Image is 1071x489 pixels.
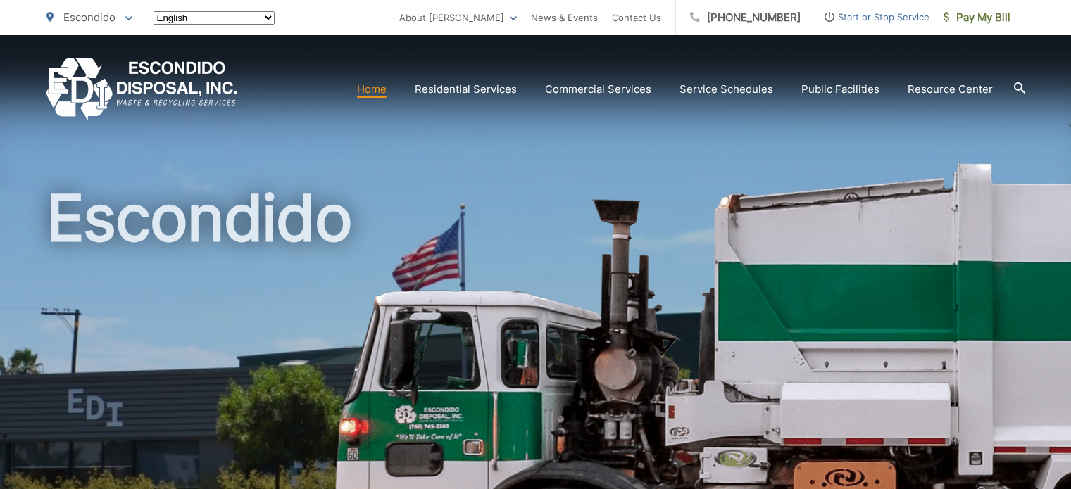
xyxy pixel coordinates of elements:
[545,81,651,98] a: Commercial Services
[63,11,115,24] span: Escondido
[46,58,237,120] a: EDCD logo. Return to the homepage.
[679,81,773,98] a: Service Schedules
[612,9,661,26] a: Contact Us
[357,81,387,98] a: Home
[908,81,993,98] a: Resource Center
[944,9,1010,26] span: Pay My Bill
[154,11,275,25] select: Select a language
[801,81,879,98] a: Public Facilities
[531,9,598,26] a: News & Events
[399,9,517,26] a: About [PERSON_NAME]
[415,81,517,98] a: Residential Services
